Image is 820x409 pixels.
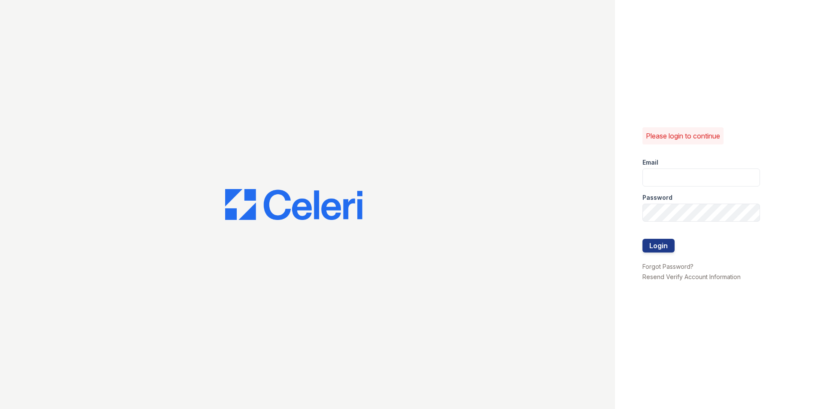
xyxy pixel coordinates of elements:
button: Login [642,239,675,253]
label: Email [642,158,658,167]
a: Resend Verify Account Information [642,273,741,280]
p: Please login to continue [646,131,720,141]
label: Password [642,193,672,202]
img: CE_Logo_Blue-a8612792a0a2168367f1c8372b55b34899dd931a85d93a1a3d3e32e68fde9ad4.png [225,189,362,220]
a: Forgot Password? [642,263,693,270]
